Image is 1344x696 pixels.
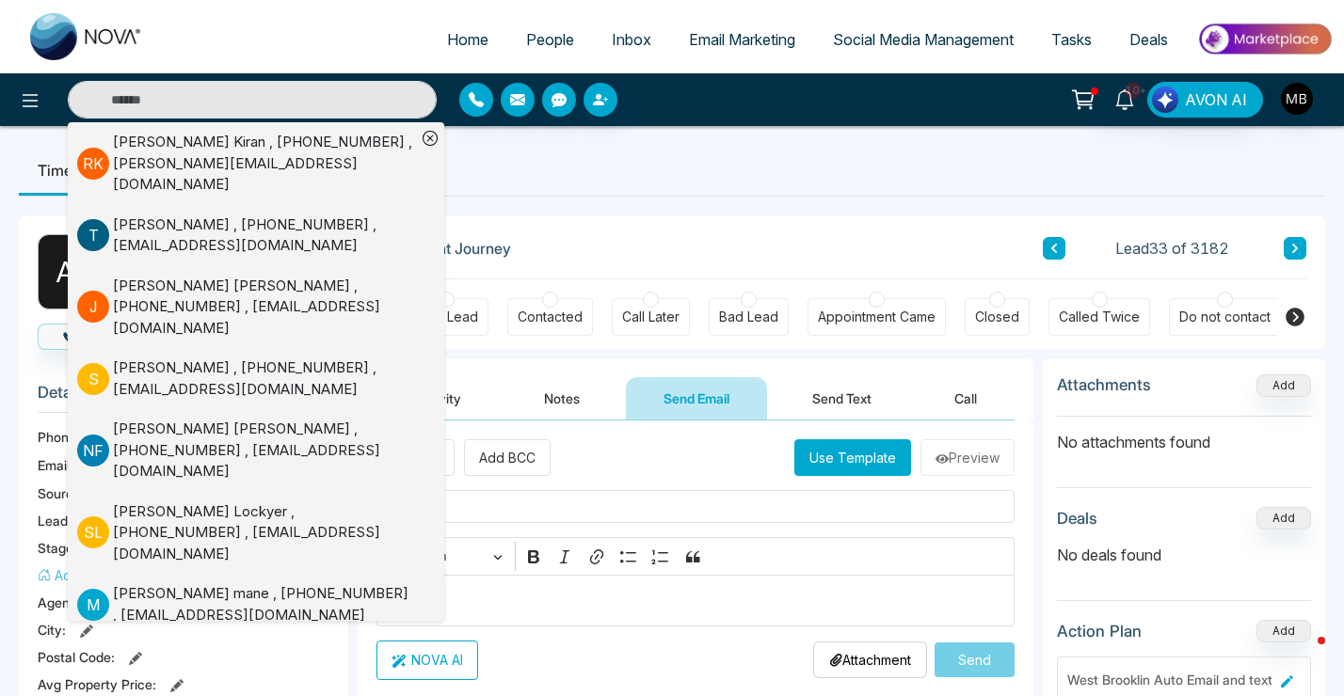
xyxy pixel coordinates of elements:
div: [PERSON_NAME] Lockyer , [PHONE_NUMBER] , [EMAIL_ADDRESS][DOMAIN_NAME] [113,501,416,565]
p: T [77,219,109,251]
button: AVON AI [1147,82,1263,118]
span: Postal Code : [38,647,115,667]
span: Email: [38,455,73,475]
a: Tasks [1032,22,1111,57]
img: User Avatar [1281,83,1313,115]
p: N F [77,435,109,467]
a: Home [428,22,507,57]
h3: Deals [1057,509,1097,528]
p: J [77,291,109,323]
div: Bad Lead [719,308,778,326]
button: Notes [506,377,617,419]
button: Add [1256,507,1311,530]
button: Add BCC [464,439,551,476]
a: Email Marketing [670,22,814,57]
div: A N [38,234,113,309]
a: Inbox [593,22,670,57]
button: Add [1256,620,1311,642]
button: Call [38,324,129,350]
a: Social Media Management [814,22,1032,57]
p: No deals found [1057,544,1311,566]
div: [PERSON_NAME] , [PHONE_NUMBER] , [EMAIL_ADDRESS][DOMAIN_NAME] [113,214,416,257]
span: Lead 33 of 3182 [1115,237,1229,260]
span: Email Marketing [689,30,795,49]
button: NOVA AI [376,641,478,680]
span: Source: [38,483,85,503]
div: Closed [975,308,1019,326]
div: [PERSON_NAME] [PERSON_NAME] , [PHONE_NUMBER] , [EMAIL_ADDRESS][DOMAIN_NAME] [113,276,416,340]
div: [PERSON_NAME] [PERSON_NAME] , [PHONE_NUMBER] , [EMAIL_ADDRESS][DOMAIN_NAME] [113,419,416,482]
div: [PERSON_NAME] , [PHONE_NUMBER] , [EMAIL_ADDRESS][DOMAIN_NAME] [113,357,416,400]
span: Add [1256,376,1311,392]
div: Call Later [622,308,680,326]
h3: Action Plan [1057,622,1142,641]
span: 10+ [1125,82,1142,99]
button: Add Address [38,565,136,585]
div: Editor toolbar [376,537,1015,574]
span: Stage: [38,538,77,558]
div: Contacted [518,308,583,326]
li: Timeline [19,145,116,196]
a: Deals [1111,22,1187,57]
button: Preview [920,439,1015,476]
p: Attachment [829,650,911,670]
img: Lead Flow [1152,87,1178,113]
button: Send Text [775,377,909,419]
a: 10+ [1102,82,1147,115]
img: Market-place.gif [1196,18,1333,60]
button: Use Template [794,439,911,476]
span: AVON AI [1185,88,1247,111]
span: Tasks [1051,30,1092,49]
p: No attachments found [1057,417,1311,453]
h3: Attachments [1057,375,1151,394]
span: City : [38,620,66,640]
div: [PERSON_NAME] Kiran , [PHONE_NUMBER] , [PERSON_NAME][EMAIL_ADDRESS][DOMAIN_NAME] [113,132,416,196]
span: Inbox [612,30,651,49]
div: West Brooklin Auto Email and text [1067,670,1273,689]
div: Called Twice [1059,308,1140,326]
p: M [77,589,109,621]
a: People [507,22,593,57]
span: Deals [1129,30,1168,49]
button: Add [1256,374,1311,397]
p: S [77,363,109,395]
p: S L [77,516,109,548]
div: Editor editing area: main [376,575,1015,626]
span: Avg Property Price : [38,674,156,694]
span: People [526,30,574,49]
p: R K [77,148,109,180]
span: Home [447,30,488,49]
span: Agent: [38,593,78,612]
span: Social Media Management [833,30,1014,49]
img: Nova CRM Logo [30,13,143,60]
span: Lead Type: [38,511,105,530]
button: Send [935,642,1015,677]
button: Paragraph [381,542,511,571]
div: Do not contact [1179,308,1271,326]
h3: Details [38,383,329,412]
span: Phone: [38,427,80,447]
button: Send Email [626,377,767,419]
iframe: Intercom live chat [1280,632,1325,677]
div: Appointment Came [818,308,936,326]
button: Call [917,377,1015,419]
div: [PERSON_NAME] mane , [PHONE_NUMBER] , [EMAIL_ADDRESS][DOMAIN_NAME] [113,583,416,625]
div: New Lead [415,308,478,326]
